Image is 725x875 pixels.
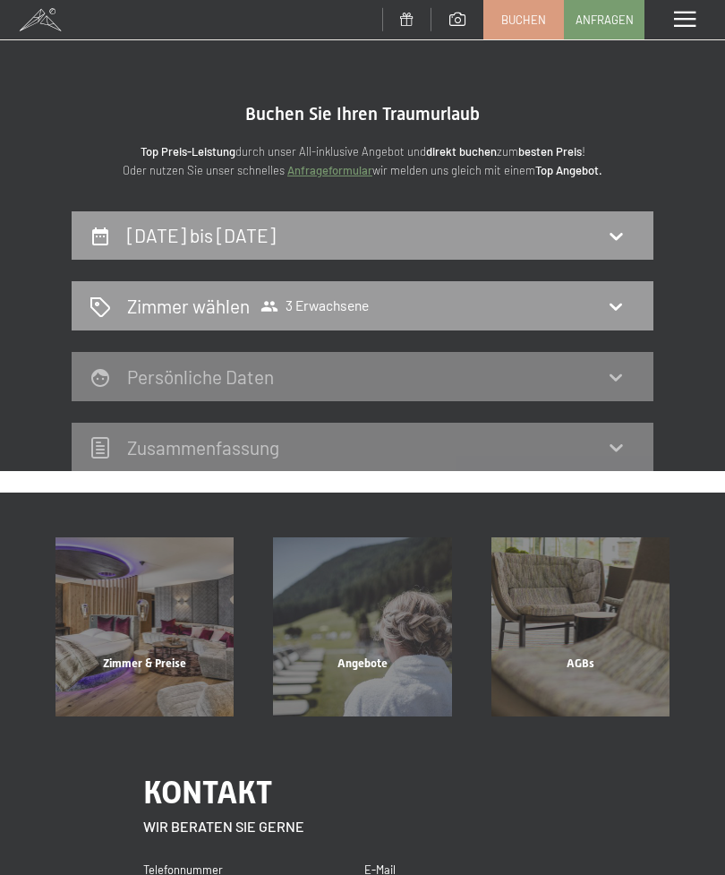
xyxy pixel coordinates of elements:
span: Zimmer & Preise [103,656,186,670]
span: Kontakt [143,774,272,811]
a: Anfragen [565,1,644,39]
strong: Top Preis-Leistung [141,144,235,159]
span: Anfragen [576,12,634,28]
strong: Top Angebot. [535,163,602,177]
span: AGBs [567,656,594,670]
span: Buchen [501,12,546,28]
span: Angebote [337,656,388,670]
span: 3 Erwachsene [260,297,369,315]
h2: Zusammen­fassung [127,436,279,459]
a: Buchung AGBs [472,537,689,716]
a: Anfrageformular [287,163,372,177]
p: durch unser All-inklusive Angebot und zum ! Oder nutzen Sie unser schnelles wir melden uns gleich... [72,142,653,180]
h2: Persönliche Daten [127,365,274,388]
strong: direkt buchen [426,144,497,159]
a: Buchung Angebote [253,537,471,716]
strong: besten Preis [518,144,582,159]
h2: [DATE] bis [DATE] [127,224,276,246]
span: Buchen Sie Ihren Traumurlaub [245,103,480,124]
h2: Zimmer wählen [127,293,250,319]
span: Wir beraten Sie gerne [143,818,304,835]
a: Buchung Zimmer & Preise [36,537,253,716]
a: Buchen [484,1,563,39]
